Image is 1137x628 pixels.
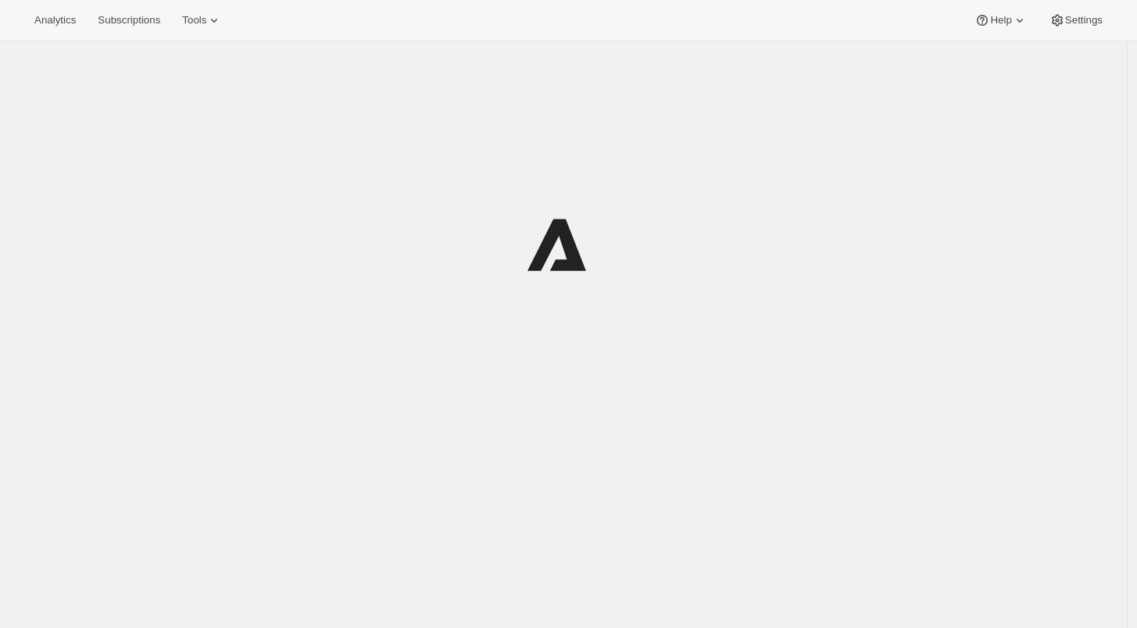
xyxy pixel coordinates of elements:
[182,14,206,27] span: Tools
[34,14,76,27] span: Analytics
[965,9,1036,31] button: Help
[98,14,160,27] span: Subscriptions
[88,9,170,31] button: Subscriptions
[173,9,231,31] button: Tools
[1040,9,1112,31] button: Settings
[25,9,85,31] button: Analytics
[1065,14,1103,27] span: Settings
[990,14,1011,27] span: Help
